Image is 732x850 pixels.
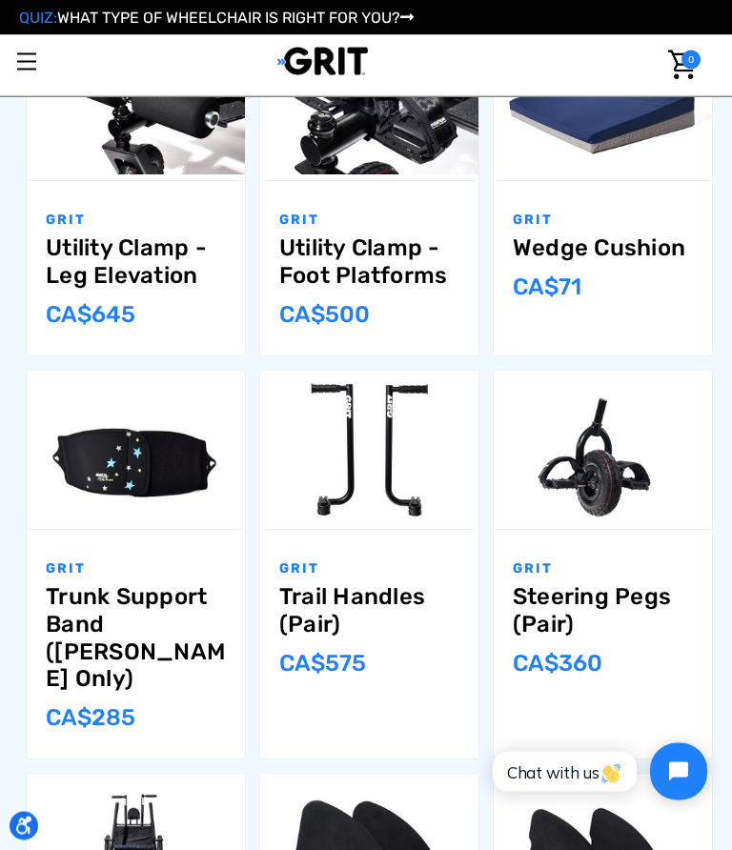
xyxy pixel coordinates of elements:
[494,378,712,523] img: GRIT Steering Pegs: pair of foot rests attached to front mountainboard caster wheel of GRIT Freed...
[27,372,245,530] a: Trunk Support Band (GRIT Jr. Only),$199.00
[19,9,57,27] span: QUIZ:
[279,235,459,291] a: Utility Clamp - Foot Platforms,$349.00
[513,235,693,263] a: Wedge Cushion,$49.00
[513,559,693,579] p: GRIT
[513,211,693,231] p: GRIT
[668,51,696,80] img: Cart
[260,378,478,523] img: GRIT Trail Handles: pair of steel push handles with bike grips for use with GRIT Freedom Chair ou...
[260,372,478,530] a: Trail Handles (Pair),$399.00
[279,211,459,231] p: GRIT
[279,651,366,678] span: CA$‌575
[27,378,245,523] img: GRIT Trunk Support Band: neoprene wide band accessory for GRIT Junior that wraps around child’s t...
[279,559,459,579] p: GRIT
[513,584,693,639] a: Steering Pegs (Pair),$249.00
[681,51,701,70] span: 0
[260,23,478,181] a: Utility Clamp - Foot Platforms,$349.00
[19,9,414,27] a: QUIZ:WHAT TYPE OF WHEELCHAIR IS RIGHT FOR YOU?
[494,23,712,181] a: Wedge Cushion,$49.00
[46,235,226,291] a: Utility Clamp - Leg Elevation,$449.00
[27,23,245,181] a: Utility Clamp - Leg Elevation,$449.00
[277,47,368,76] img: GRIT All-Terrain Wheelchair and Mobility Equipment
[494,372,712,530] a: Steering Pegs (Pair),$249.00
[260,30,478,174] img: Utility Clamp - Foot Platforms
[46,302,135,329] span: CA$‌645
[279,302,370,329] span: CA$‌500
[657,35,701,95] a: Cart with 0 items
[494,30,712,174] img: GRIT Wedge Cushion: foam wheelchair cushion for positioning and comfort shown in 18/"20 width wit...
[46,705,135,732] span: CA$‌285
[279,584,459,639] a: Trail Handles (Pair),$399.00
[513,274,581,301] span: CA$‌71
[46,559,226,579] p: GRIT
[513,651,602,678] span: CA$‌360
[17,61,36,63] span: Toggle menu
[46,211,226,231] p: GRIT
[46,584,226,694] a: Trunk Support Band (GRIT Jr. Only),$199.00
[27,30,245,174] img: Utility Clamp - Leg Elevation
[472,727,723,817] iframe: Tidio Chat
